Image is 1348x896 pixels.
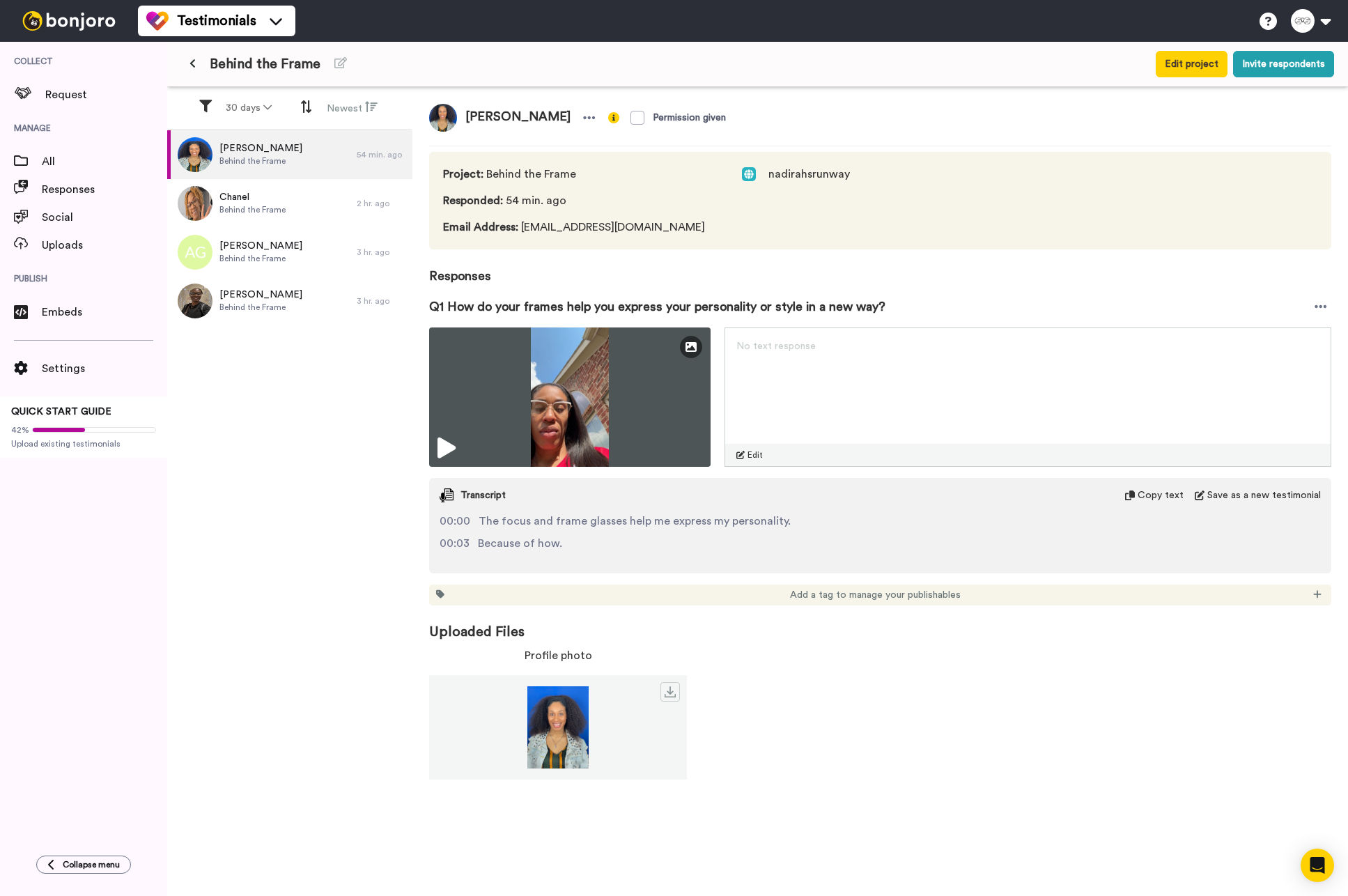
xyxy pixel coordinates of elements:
[429,605,1331,642] span: Uploaded Files
[440,535,470,552] span: 00:03
[429,104,457,132] img: 401f7b84-abe9-4c37-b717-fc74835bb8be.jpeg
[167,179,412,228] a: ChanelBehind the Frame2 hr. ago
[429,686,687,768] img: 401f7b84-abe9-4c37-b717-fc74835bb8be.jpeg
[443,166,714,183] span: Behind the Frame
[17,11,121,31] img: bj-logo-header-white.svg
[790,588,961,602] span: Add a tag to manage your publishables
[63,859,120,870] span: Collapse menu
[36,856,131,874] button: Collapse menu
[478,535,562,552] span: Because of how.
[318,95,386,121] button: Newest
[219,141,302,155] span: [PERSON_NAME]
[357,149,405,160] div: 54 min. ago
[429,249,1331,286] span: Responses
[357,198,405,209] div: 2 hr. ago
[219,204,286,215] span: Behind the Frame
[460,488,506,502] span: Transcript
[443,195,503,206] span: Responded :
[357,247,405,258] div: 3 hr. ago
[42,153,167,170] span: All
[167,130,412,179] a: [PERSON_NAME]Behind the Frame54 min. ago
[653,111,726,125] div: Permission given
[440,513,470,530] span: 00:00
[747,449,763,461] span: Edit
[178,137,212,172] img: 401f7b84-abe9-4c37-b717-fc74835bb8be.jpeg
[11,407,111,417] span: QUICK START GUIDE
[42,209,167,226] span: Social
[219,155,302,167] span: Behind the Frame
[742,167,756,181] img: web.svg
[42,181,167,198] span: Responses
[219,288,302,302] span: [PERSON_NAME]
[429,327,711,467] img: 50e2bcd7-5390-41c4-9a72-a91f8d2f3669-thumbnail_full-1755812671.jpg
[219,239,302,253] span: [PERSON_NAME]
[11,438,156,449] span: Upload existing testimonials
[443,222,518,233] span: Email Address :
[1207,488,1321,502] span: Save as a new testimonial
[443,192,714,209] span: 54 min. ago
[219,253,302,264] span: Behind the Frame
[178,186,212,221] img: 909c3ca3-5b02-4f81-a724-40f901aa0c2e.jpeg
[440,488,454,502] img: transcript.svg
[429,297,885,316] span: Q1 How do your frames help you express your personality or style in a new way?
[736,341,816,351] span: No text response
[768,166,850,183] span: nadirahsrunway
[443,169,483,180] span: Project :
[608,112,619,123] img: info-yellow.svg
[357,295,405,307] div: 3 hr. ago
[219,190,286,204] span: Chanel
[210,54,320,74] span: Behind the Frame
[42,360,167,377] span: Settings
[11,424,29,435] span: 42%
[443,219,714,235] span: [EMAIL_ADDRESS][DOMAIN_NAME]
[1233,51,1334,77] button: Invite respondents
[42,304,167,320] span: Embeds
[178,235,212,270] img: ag.png
[1138,488,1184,502] span: Copy text
[1156,51,1227,77] button: Edit project
[525,647,592,664] span: Profile photo
[146,10,169,32] img: tm-color.svg
[217,95,280,121] button: 30 days
[167,228,412,277] a: [PERSON_NAME]Behind the Frame3 hr. ago
[42,237,167,254] span: Uploads
[219,302,302,313] span: Behind the Frame
[167,277,412,325] a: [PERSON_NAME]Behind the Frame3 hr. ago
[45,86,167,103] span: Request
[178,284,212,318] img: 6a0cda6b-3162-4d38-904b-b9263b207e12.jpeg
[177,11,256,31] span: Testimonials
[479,513,791,530] span: The focus and frame glasses help me express my personality.
[1301,849,1334,882] div: Open Intercom Messenger
[457,104,579,132] span: [PERSON_NAME]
